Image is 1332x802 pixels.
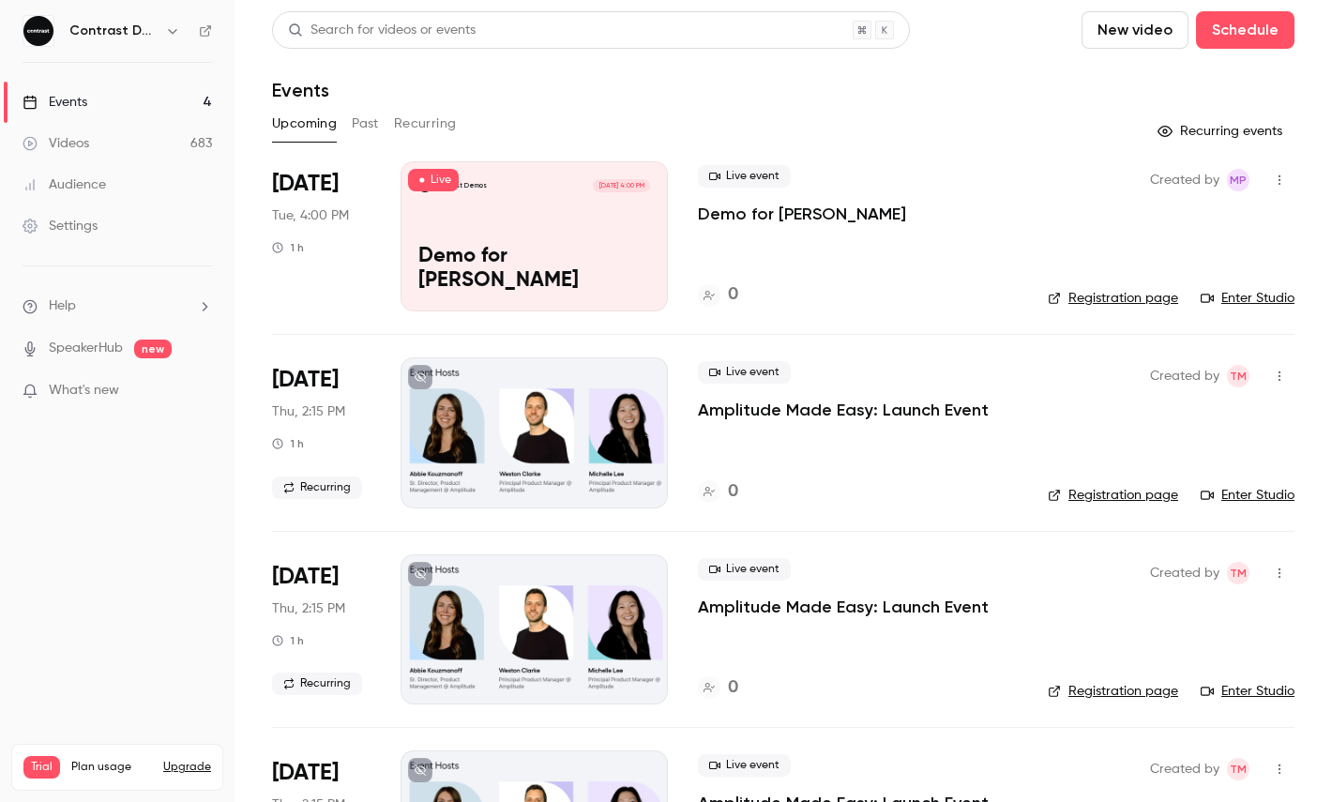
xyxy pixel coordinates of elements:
div: Sep 18 Thu, 1:15 PM (Europe/London) [272,554,371,704]
span: [DATE] [272,365,339,395]
img: Contrast Demos [23,16,53,46]
span: Created by [1150,365,1219,387]
h1: Events [272,79,329,101]
a: Amplitude Made Easy: Launch Event [698,596,989,618]
div: Videos [23,134,89,153]
span: TM [1230,562,1247,584]
div: Audience [23,175,106,194]
h6: Contrast Demos [69,22,158,40]
a: Enter Studio [1201,486,1294,505]
div: Sep 11 Thu, 1:15 PM (Europe/London) [272,357,371,507]
span: MP [1230,169,1247,191]
a: Demo for Hunter Douglas- HillarysContrast Demos[DATE] 4:00 PMDemo for [PERSON_NAME] [401,161,668,311]
span: Recurring [272,673,362,695]
a: Enter Studio [1201,289,1294,308]
span: Thu, 2:15 PM [272,599,345,618]
span: TM [1230,365,1247,387]
span: What's new [49,381,119,401]
h4: 0 [728,282,738,308]
p: Contrast Demos [436,181,487,190]
span: Recurring [272,477,362,499]
a: Registration page [1048,682,1178,701]
span: Tim Minton [1227,562,1249,584]
button: Upcoming [272,109,337,139]
a: Registration page [1048,486,1178,505]
div: 1 h [272,633,304,648]
span: [DATE] [272,169,339,199]
span: Live event [698,558,791,581]
span: Tim Minton [1227,365,1249,387]
a: Amplitude Made Easy: Launch Event [698,399,989,421]
div: 1 h [272,436,304,451]
button: Past [352,109,379,139]
a: 0 [698,282,738,308]
h4: 0 [728,479,738,505]
div: 1 h [272,240,304,255]
div: Sep 9 Tue, 4:00 PM (Europe/Paris) [272,161,371,311]
p: Demo for [PERSON_NAME] [418,245,650,294]
a: Enter Studio [1201,682,1294,701]
span: Live event [698,165,791,188]
a: 0 [698,479,738,505]
a: SpeakerHub [49,339,123,358]
a: 0 [698,675,738,701]
span: new [134,340,172,358]
button: Schedule [1196,11,1294,49]
span: TM [1230,758,1247,780]
span: Thu, 2:15 PM [272,402,345,421]
span: Created by [1150,562,1219,584]
button: Upgrade [163,760,211,775]
span: Tim Minton [1227,758,1249,780]
span: [DATE] [272,758,339,788]
h4: 0 [728,675,738,701]
span: Tue, 4:00 PM [272,206,349,225]
span: Live event [698,361,791,384]
div: Settings [23,217,98,235]
span: Created by [1150,758,1219,780]
button: New video [1082,11,1188,49]
span: [DATE] 4:00 PM [593,179,649,192]
li: help-dropdown-opener [23,296,212,316]
div: Search for videos or events [288,21,476,40]
span: Help [49,296,76,316]
div: Events [23,93,87,112]
span: Created by [1150,169,1219,191]
a: Registration page [1048,289,1178,308]
button: Recurring [394,109,457,139]
span: Plan usage [71,760,152,775]
button: Recurring events [1149,116,1294,146]
span: [DATE] [272,562,339,592]
a: Demo for [PERSON_NAME] [698,203,906,225]
span: Live [408,169,459,191]
span: Trial [23,756,60,779]
span: Maxim Poulsen [1227,169,1249,191]
span: Live event [698,754,791,777]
